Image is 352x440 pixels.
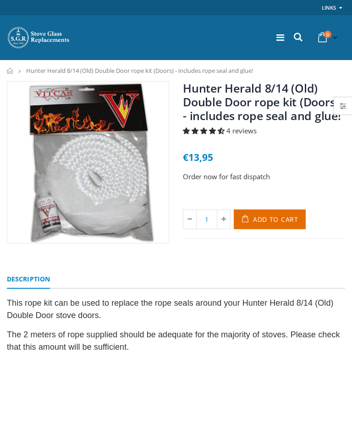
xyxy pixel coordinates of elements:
[226,126,257,135] span: 4 reviews
[322,2,336,13] a: Links
[183,126,226,135] span: 4.25 stars
[276,31,284,44] a: Menu
[253,215,298,224] span: Add to Cart
[26,66,253,75] span: Hunter Herald 8/14 (Old) Double Door rope kit (Doors) - includes rope seal and glue!
[7,26,71,49] img: Stove Glass Replacement
[7,330,340,352] span: The 2 meters of rope supplied should be adequate for the majority of stoves. Please check that th...
[7,82,169,243] img: nt-kit-12mm-dia.white-fire-rope-adhesive-517-p_0ac7b791-b52e-4a5d-9b81-c314ac6f873c_800x_crop_cen...
[7,68,14,74] a: Home
[183,151,213,164] span: €13,95
[234,209,306,229] button: Add to Cart
[183,80,341,123] a: Hunter Herald 8/14 (Old) Double Door rope kit (Doors) - includes rope seal and glue!
[183,171,345,182] p: Order now for fast dispatch
[7,298,334,320] span: This rope kit can be used to replace the rope seals around your Hunter Herald 8/14 (Old) Double D...
[314,28,339,46] a: 0
[324,31,331,38] span: 0
[7,270,50,289] a: Description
